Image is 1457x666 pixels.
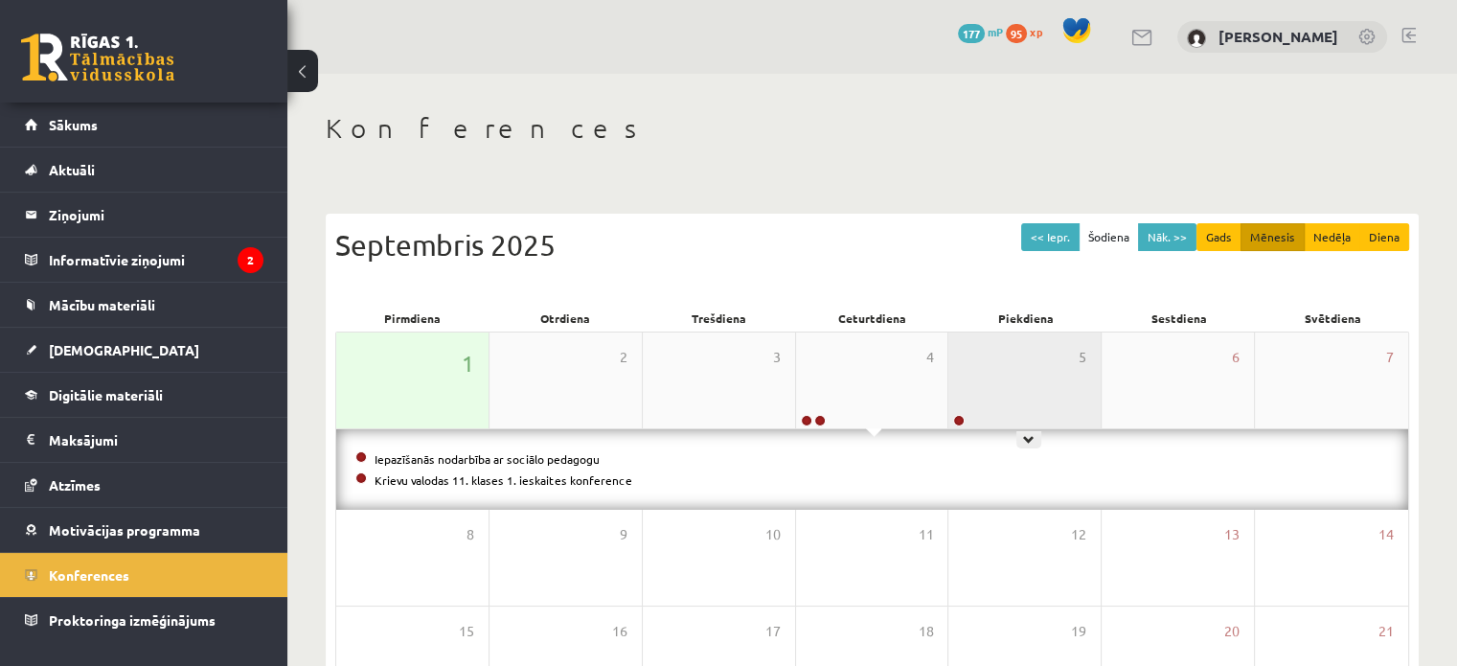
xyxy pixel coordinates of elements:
[25,103,263,147] a: Sākums
[49,193,263,237] legend: Ziņojumi
[612,621,627,642] span: 16
[1378,524,1394,545] span: 14
[335,223,1409,266] div: Septembris 2025
[459,621,474,642] span: 15
[620,524,627,545] span: 9
[49,476,101,494] span: Atzīmes
[1196,223,1241,251] button: Gads
[49,611,216,629] span: Proktoringa izmēģinājums
[49,341,199,358] span: [DEMOGRAPHIC_DATA]
[467,524,474,545] span: 8
[1359,223,1409,251] button: Diena
[949,305,1103,332] div: Piekdiena
[918,621,933,642] span: 18
[925,347,933,368] span: 4
[49,521,200,539] span: Motivācijas programma
[1241,223,1305,251] button: Mēnesis
[1224,621,1240,642] span: 20
[25,508,263,552] a: Motivācijas programma
[765,621,781,642] span: 17
[795,305,948,332] div: Ceturtdiena
[1021,223,1080,251] button: << Iepr.
[25,283,263,327] a: Mācību materiāli
[1386,347,1394,368] span: 7
[1304,223,1360,251] button: Nedēļa
[1079,347,1086,368] span: 5
[1103,305,1256,332] div: Sestdiena
[1006,24,1027,43] span: 95
[1232,347,1240,368] span: 6
[25,238,263,282] a: Informatīvie ziņojumi2
[25,148,263,192] a: Aktuāli
[988,24,1003,39] span: mP
[918,524,933,545] span: 11
[620,347,627,368] span: 2
[21,34,174,81] a: Rīgas 1. Tālmācības vidusskola
[49,386,163,403] span: Digitālie materiāli
[375,451,600,467] a: Iepazīšanās nodarbība ar sociālo pedagogu
[49,238,263,282] legend: Informatīvie ziņojumi
[765,524,781,545] span: 10
[25,463,263,507] a: Atzīmes
[958,24,985,43] span: 177
[25,418,263,462] a: Maksājumi
[25,373,263,417] a: Digitālie materiāli
[25,553,263,597] a: Konferences
[25,193,263,237] a: Ziņojumi
[49,566,129,584] span: Konferences
[1218,27,1338,46] a: [PERSON_NAME]
[489,305,642,332] div: Otrdiena
[1187,29,1206,48] img: Marta Broka
[375,472,632,488] a: Krievu valodas 11. klases 1. ieskaites konference
[773,347,781,368] span: 3
[462,347,474,379] span: 1
[49,161,95,178] span: Aktuāli
[1378,621,1394,642] span: 21
[1071,524,1086,545] span: 12
[958,24,1003,39] a: 177 mP
[1079,223,1139,251] button: Šodiena
[25,328,263,372] a: [DEMOGRAPHIC_DATA]
[49,418,263,462] legend: Maksājumi
[1030,24,1042,39] span: xp
[326,112,1419,145] h1: Konferences
[1071,621,1086,642] span: 19
[1256,305,1409,332] div: Svētdiena
[49,116,98,133] span: Sākums
[49,296,155,313] span: Mācību materiāli
[1224,524,1240,545] span: 13
[25,598,263,642] a: Proktoringa izmēģinājums
[335,305,489,332] div: Pirmdiena
[1006,24,1052,39] a: 95 xp
[642,305,795,332] div: Trešdiena
[238,247,263,273] i: 2
[1138,223,1196,251] button: Nāk. >>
